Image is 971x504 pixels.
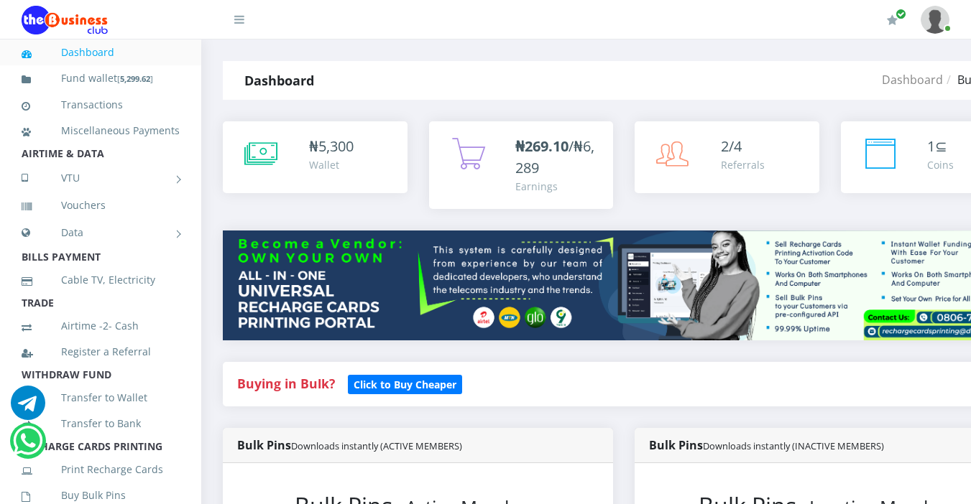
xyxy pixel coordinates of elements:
[13,434,42,458] a: Chat for support
[237,375,335,392] strong: Buying in Bulk?
[354,378,456,391] b: Click to Buy Cheaper
[22,36,180,69] a: Dashboard
[649,437,884,453] strong: Bulk Pins
[927,136,954,157] div: ⊆
[309,136,354,157] div: ₦
[22,309,180,342] a: Airtime -2- Cash
[515,179,599,194] div: Earnings
[237,437,462,453] strong: Bulk Pins
[22,215,180,251] a: Data
[309,157,354,172] div: Wallet
[22,381,180,414] a: Transfer to Wallet
[927,136,935,156] span: 1
[882,72,943,88] a: Dashboard
[635,121,819,193] a: 2/4 Referrals
[703,439,884,452] small: Downloads instantly (INACTIVE MEMBERS)
[22,263,180,297] a: Cable TV, Electricity
[721,157,765,172] div: Referrals
[896,9,906,19] span: Renew/Upgrade Subscription
[22,62,180,95] a: Fund wallet[5,299.62]
[22,114,180,147] a: Miscellaneous Payments
[22,6,108,34] img: Logo
[921,6,949,34] img: User
[22,88,180,121] a: Transactions
[22,407,180,440] a: Transfer to Bank
[927,157,954,172] div: Coins
[22,189,180,222] a: Vouchers
[22,160,180,196] a: VTU
[515,136,594,177] span: /₦6,289
[244,72,314,89] strong: Dashboard
[887,14,898,26] i: Renew/Upgrade Subscription
[318,136,354,156] span: 5,300
[348,375,462,392] a: Click to Buy Cheaper
[721,136,742,156] span: 2/4
[22,335,180,368] a: Register a Referral
[117,73,153,84] small: [ ]
[120,73,150,84] b: 5,299.62
[223,121,408,193] a: ₦5,300 Wallet
[22,453,180,486] a: Print Recharge Cards
[11,396,45,420] a: Chat for support
[515,136,569,156] b: ₦269.10
[291,439,462,452] small: Downloads instantly (ACTIVE MEMBERS)
[429,121,614,209] a: ₦269.10/₦6,289 Earnings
